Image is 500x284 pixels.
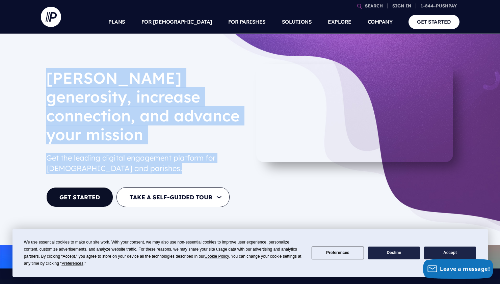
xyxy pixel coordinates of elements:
button: Accept [424,247,476,260]
h1: [PERSON_NAME] generosity, increase connection, and advance your mission [46,68,245,149]
h2: Get the leading digital engagement platform for [DEMOGRAPHIC_DATA] and parishes. [46,150,245,176]
a: SOLUTIONS [282,10,312,34]
div: Cookie Consent Prompt [12,229,488,277]
a: COMPANY [368,10,393,34]
a: PLANS [108,10,125,34]
span: Leave a message! [440,265,490,273]
button: Decline [368,247,420,260]
a: GET STARTED [409,15,459,29]
button: TAKE A SELF-GUIDED TOUR [116,187,230,207]
button: Preferences [312,247,364,260]
span: Cookie Policy [205,254,229,259]
button: Leave a message! [423,259,493,279]
span: Preferences [61,261,83,266]
a: FOR [DEMOGRAPHIC_DATA] [141,10,212,34]
a: GET STARTED [46,187,113,207]
div: We use essential cookies to make our site work. With your consent, we may also use non-essential ... [24,239,304,267]
a: EXPLORE [328,10,351,34]
a: FOR PARISHES [228,10,266,34]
